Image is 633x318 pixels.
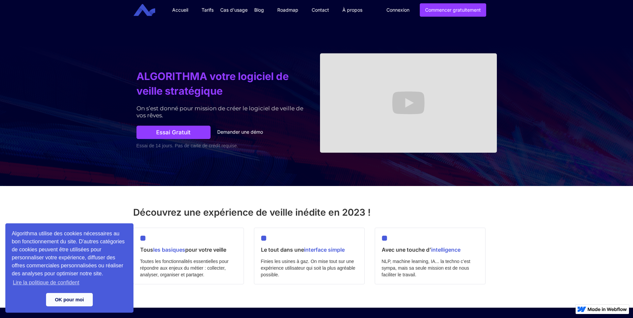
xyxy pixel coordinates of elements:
[382,245,479,255] h3: Avec une touche d’
[588,307,627,311] img: Made in Webflow
[261,258,358,278] div: Finies les usines à gaz. On mise tout sur une expérience utilisateur qui soit la plus agréable po...
[381,4,414,16] a: Connexion
[431,246,460,253] span: intelligence
[136,142,313,149] div: Essai de 14 jours. Pas de carte de crédit requise.
[133,206,500,219] h2: Découvrez une expérience de veille inédite en 2023 !
[153,246,185,253] span: les basiques
[382,258,479,278] div: NLP, machine learning, IA... la techno c’est sympa, mais sa seule mission est de nous faciliter l...
[12,230,127,288] span: Algorithma utilise des cookies nécessaires au bon fonctionnement du site. D'autres catégories de ...
[220,7,248,13] div: Cas d'usage
[212,126,268,139] a: Demander une démo
[5,223,133,313] div: cookieconsent
[261,245,358,255] h3: Le tout dans une
[138,4,160,16] a: home
[320,53,497,153] iframe: Lancement officiel d'Algorithma
[136,69,313,98] h1: ALGORITHMA votre logiciel de veille stratégique
[140,258,237,278] div: Toutes les fonctionnalités essentielles pour répondre aux enjeux du métier : collecter, analyser,...
[140,245,237,255] h3: Tous pour votre veille
[420,3,486,17] a: Commencer gratuitement
[304,246,345,253] span: interface simple
[136,105,313,119] div: On s’est donné pour mission de créer le logiciel de veille de vos rêves.
[46,293,93,306] a: dismiss cookie message
[136,126,211,139] a: Essai gratuit
[12,278,80,288] a: learn more about cookies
